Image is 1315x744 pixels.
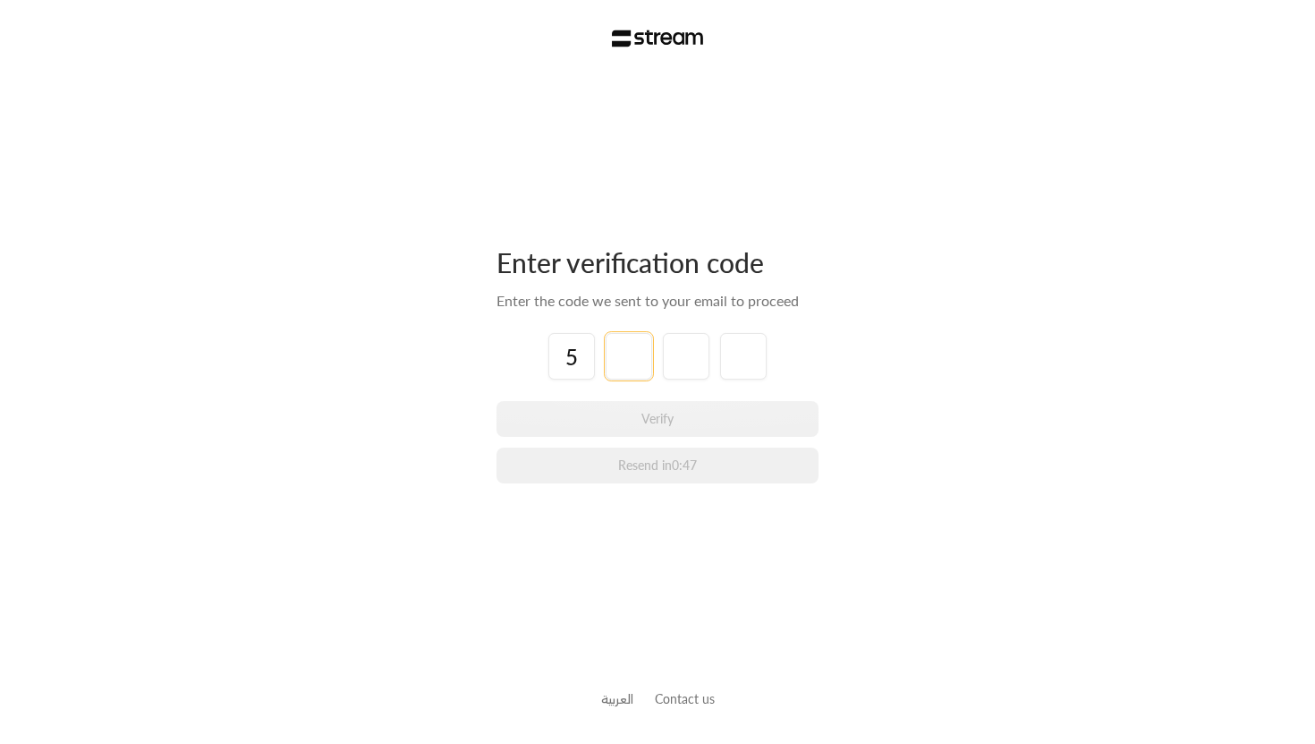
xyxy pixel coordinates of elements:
[655,689,715,708] button: Contact us
[496,290,819,312] div: Enter the code we sent to your email to proceed
[601,682,633,715] a: العربية
[612,30,704,47] img: Stream Logo
[655,691,715,706] a: Contact us
[496,245,819,279] div: Enter verification code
